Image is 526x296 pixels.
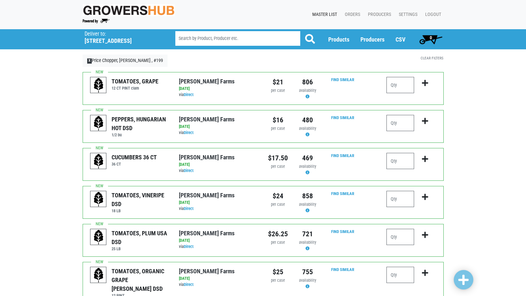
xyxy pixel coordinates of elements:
[112,86,158,91] h6: 12 CT PINT clam
[331,115,354,120] a: Find Similar
[184,282,194,287] a: Direct
[179,282,258,288] div: via
[396,36,405,43] a: CSV
[386,229,414,245] input: Qty
[179,92,258,98] div: via
[112,77,158,86] div: TOMATOES, GRAPE
[90,191,107,207] img: placeholder-variety-43d6402dacf2d531de610a020419775a.svg
[386,153,414,169] input: Qty
[179,230,235,237] a: [PERSON_NAME] Farms
[298,267,317,277] div: 755
[179,276,258,282] div: [DATE]
[112,162,157,166] h6: 36 CT
[421,56,443,60] a: Clear Filters
[298,191,317,201] div: 858
[112,153,157,162] div: CUCUMBERS 36 CT
[394,8,420,21] a: Settings
[268,88,288,94] div: per case
[179,192,235,199] a: [PERSON_NAME] Farms
[331,191,354,196] a: Find Similar
[299,240,316,245] span: availability
[340,8,363,21] a: Orders
[179,162,258,168] div: [DATE]
[85,37,159,44] h5: [STREET_ADDRESS]
[179,116,235,123] a: [PERSON_NAME] Farms
[184,168,194,173] a: Direct
[179,268,235,275] a: [PERSON_NAME] Farms
[416,33,445,46] a: 0
[179,206,258,212] div: via
[268,240,288,246] div: per case
[112,246,169,251] h6: 25 LB
[184,244,194,249] a: Direct
[179,238,258,244] div: [DATE]
[179,86,258,92] div: [DATE]
[328,36,349,43] a: Products
[179,200,258,206] div: [DATE]
[386,267,414,283] input: Qty
[298,77,317,87] div: 806
[268,164,288,170] div: per case
[268,277,288,284] div: per case
[331,153,354,158] a: Find Similar
[179,78,235,85] a: [PERSON_NAME] Farms
[85,31,159,37] p: Deliver to:
[268,115,288,125] div: $16
[386,191,414,207] input: Qty
[179,154,235,161] a: [PERSON_NAME] Farms
[268,153,288,163] div: $17.50
[268,126,288,132] div: per case
[90,153,107,169] img: placeholder-variety-43d6402dacf2d531de610a020419775a.svg
[299,88,316,93] span: availability
[87,58,92,64] span: X
[175,31,300,46] input: Search by Product, Producer etc.
[386,77,414,93] input: Qty
[83,55,168,67] a: XPrice Chopper, [PERSON_NAME] , #199
[112,132,169,137] h6: 1/2 bu
[299,164,316,169] span: availability
[83,4,175,16] img: original-fc7597fdc6adbb9d0e2ae620e786d1a2.jpg
[298,229,317,239] div: 721
[430,35,432,40] span: 0
[179,124,258,130] div: [DATE]
[112,191,169,208] div: TOMATOES, VINERIPE DSD
[298,115,317,125] div: 480
[112,267,169,293] div: TOMATOES, ORGANIC GRAPE [PERSON_NAME] DSD
[360,36,384,43] a: Producers
[386,115,414,131] input: Qty
[299,126,316,131] span: availability
[90,229,107,245] img: placeholder-variety-43d6402dacf2d531de610a020419775a.svg
[268,77,288,87] div: $21
[268,191,288,201] div: $24
[179,168,258,174] div: via
[85,29,164,44] span: Price Chopper, Cicero , #199 (5701 Cir Dr E, Cicero, NY 13039, USA)
[331,267,354,272] a: Find Similar
[298,153,317,163] div: 469
[363,8,394,21] a: Producers
[299,202,316,207] span: availability
[331,229,354,234] a: Find Similar
[179,130,258,136] div: via
[299,278,316,283] span: availability
[420,8,444,21] a: Logout
[112,229,169,246] div: TOMATOES, PLUM USA DSD
[268,267,288,277] div: $25
[184,206,194,211] a: Direct
[112,208,169,213] h6: 18 LB
[307,8,340,21] a: Master List
[184,130,194,135] a: Direct
[112,115,169,132] div: PEPPERS, HUNGARIAN HOT DSD
[268,229,288,239] div: $26.25
[268,202,288,208] div: per case
[83,19,110,23] img: Powered by Big Wheelbarrow
[184,92,194,97] a: Direct
[179,244,258,250] div: via
[331,77,354,82] a: Find Similar
[90,77,107,93] img: placeholder-variety-43d6402dacf2d531de610a020419775a.svg
[90,267,107,283] img: placeholder-variety-43d6402dacf2d531de610a020419775a.svg
[90,115,107,131] img: placeholder-variety-43d6402dacf2d531de610a020419775a.svg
